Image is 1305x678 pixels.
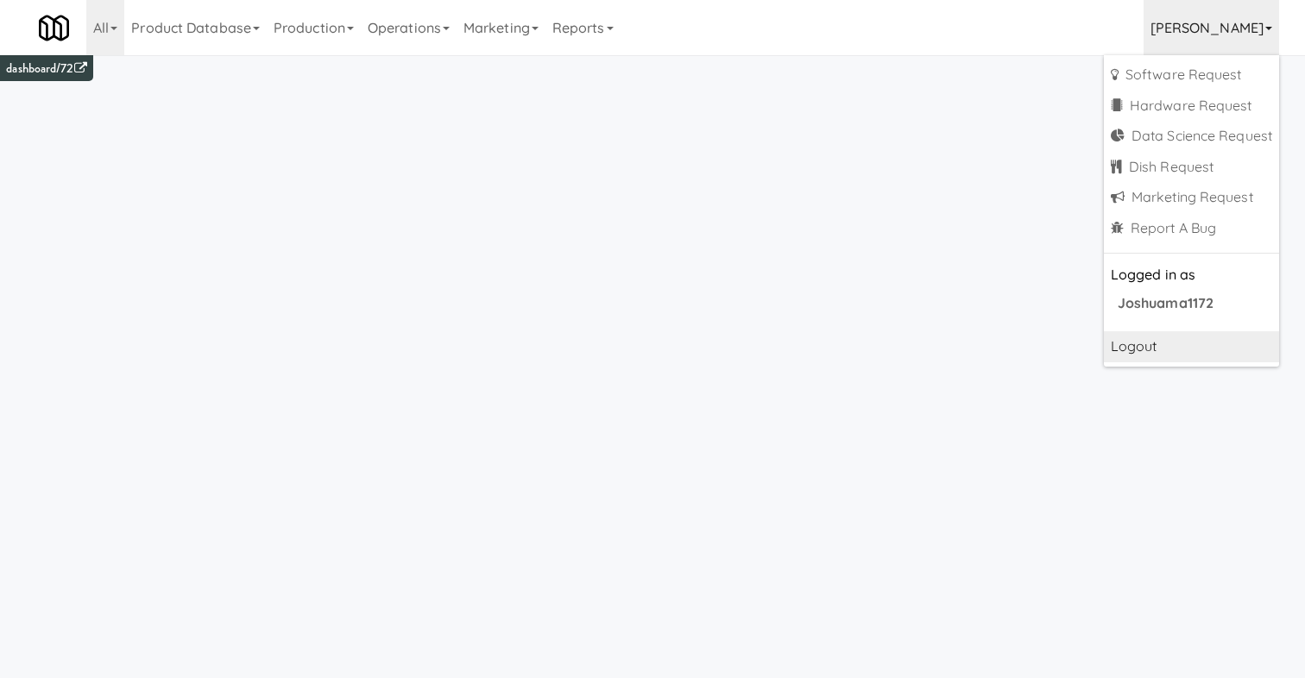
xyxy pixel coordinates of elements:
[1104,182,1279,213] a: Marketing Request
[1118,294,1214,311] b: joshuama1172
[1104,152,1279,183] a: Dish Request
[6,60,86,78] a: dashboard/72
[39,13,69,43] img: Micromart
[1104,121,1279,152] a: Data Science Request
[1111,288,1279,319] a: joshuama1172
[1104,262,1279,331] li: Logged in as
[1104,213,1279,244] a: Report a bug
[1104,91,1279,122] a: Hardware Request
[1104,60,1279,91] a: Software Request
[1104,331,1279,362] a: Logout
